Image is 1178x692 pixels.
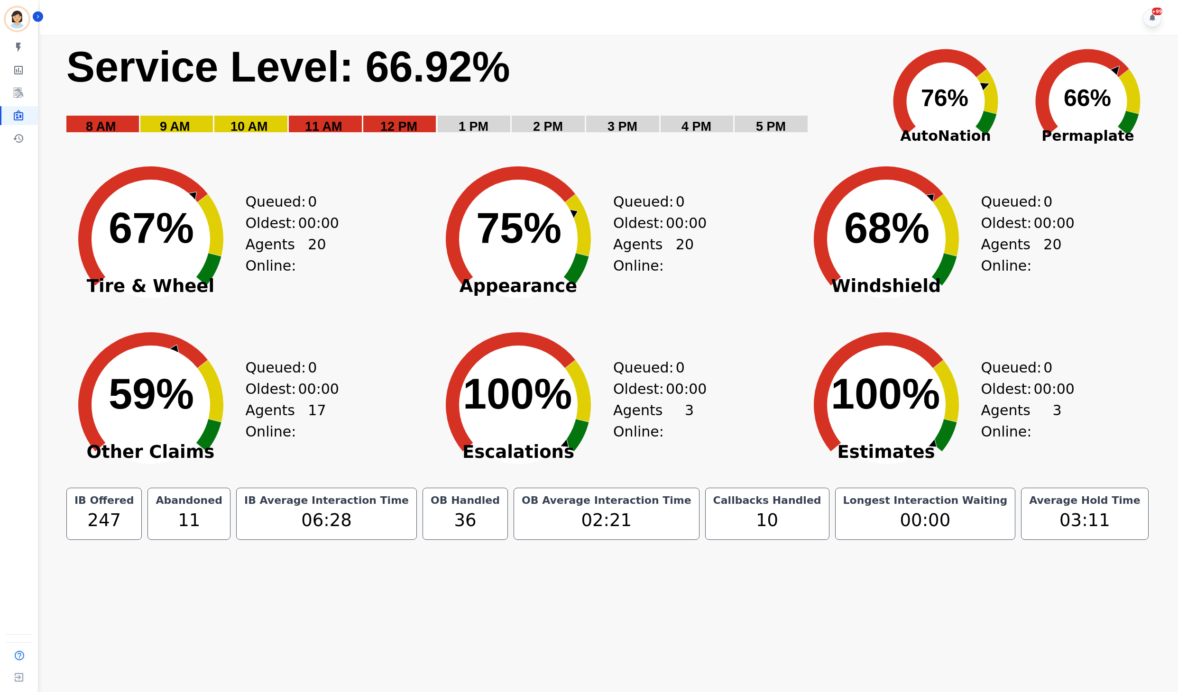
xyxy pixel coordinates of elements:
svg: Service Level: 0% [65,41,869,148]
span: 20 [1043,234,1061,276]
div: Agents Online: [981,400,1062,442]
div: Queued: [246,191,317,212]
div: 03:11 [1027,507,1142,534]
text: 9 AM [160,119,190,134]
div: 36 [429,507,502,534]
div: Average Hold Time [1027,494,1142,507]
span: Other Claims [56,447,246,457]
span: 3 [1052,400,1061,442]
div: 10 [711,507,823,534]
div: IB Offered [73,494,136,507]
text: 4 PM [681,119,711,134]
div: OB Average Interaction Time [520,494,693,507]
span: 0 [1043,191,1052,212]
span: Estimates [791,447,981,457]
text: 100% [463,370,572,418]
span: Permaplate [1017,125,1159,146]
span: 0 [1043,357,1052,378]
span: 0 [308,191,317,212]
text: 5 PM [756,119,786,134]
span: 00:00 [666,212,707,234]
text: 2 PM [533,119,563,134]
div: 247 [73,507,136,534]
span: 00:00 [666,378,707,400]
text: 100% [831,370,940,418]
text: 3 PM [607,119,637,134]
div: OB Handled [429,494,502,507]
div: Oldest: [613,212,684,234]
div: Queued: [246,357,317,378]
div: Queued: [981,191,1052,212]
div: Longest Interaction Waiting [841,494,1010,507]
div: Queued: [981,357,1052,378]
span: 17 [308,400,326,442]
div: Oldest: [981,378,1052,400]
text: 12 PM [380,119,417,134]
div: Oldest: [246,212,317,234]
div: IB Average Interaction Time [242,494,411,507]
div: 06:28 [242,507,411,534]
text: 68% [844,204,930,252]
text: 10 AM [230,119,268,134]
span: Tire & Wheel [56,282,246,291]
div: Agents Online: [981,234,1062,276]
div: 00:00 [841,507,1010,534]
text: 1 PM [459,119,488,134]
div: Queued: [613,191,684,212]
div: Queued: [613,357,684,378]
div: Agents Online: [246,400,326,442]
text: 66% [1064,85,1111,111]
span: 00:00 [298,212,339,234]
span: Windshield [791,282,981,291]
span: Escalations [423,447,613,457]
div: 11 [154,507,224,534]
text: 67% [109,204,194,252]
div: Callbacks Handled [711,494,823,507]
div: +99 [1152,8,1162,15]
div: Oldest: [613,378,684,400]
span: 00:00 [1033,378,1074,400]
span: 0 [308,357,317,378]
span: 0 [676,191,685,212]
span: 00:00 [1033,212,1074,234]
span: AutoNation [874,125,1017,146]
span: 0 [676,357,685,378]
span: 20 [308,234,326,276]
div: Oldest: [246,378,317,400]
text: Service Level: 66.92% [66,43,510,91]
img: Bordered avatar [6,8,28,30]
div: Agents Online: [613,400,694,442]
span: Appearance [423,282,613,291]
div: Agents Online: [246,234,326,276]
span: 00:00 [298,378,339,400]
div: Agents Online: [613,234,694,276]
text: 11 AM [305,119,342,134]
span: 20 [676,234,694,276]
div: 02:21 [520,507,693,534]
text: 76% [921,85,968,111]
text: 8 AM [86,119,116,134]
text: 75% [476,204,561,252]
div: Oldest: [981,212,1052,234]
text: 59% [109,370,194,418]
span: 3 [685,400,694,442]
div: Abandoned [154,494,224,507]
